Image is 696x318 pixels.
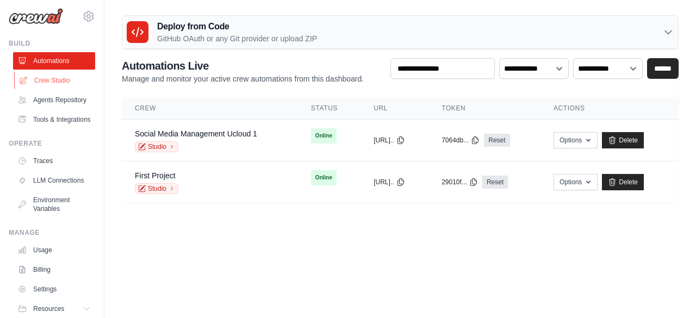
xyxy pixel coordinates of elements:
th: Actions [540,97,679,120]
p: GitHub OAuth or any Git provider or upload ZIP [157,33,317,44]
a: Delete [602,174,644,190]
a: Automations [13,52,95,70]
th: Token [428,97,540,120]
a: Agents Repository [13,91,95,109]
h3: Deploy from Code [157,20,317,33]
a: Social Media Management Ucloud 1 [135,129,257,138]
a: Reset [484,134,509,147]
a: Crew Studio [14,72,96,89]
a: LLM Connections [13,172,95,189]
a: Studio [135,183,178,194]
th: URL [361,97,428,120]
button: Options [554,174,598,190]
p: Manage and monitor your active crew automations from this dashboard. [122,73,364,84]
a: Delete [602,132,644,148]
div: Operate [9,139,95,148]
a: First Project [135,171,176,180]
button: Resources [13,300,95,317]
a: Environment Variables [13,191,95,217]
span: Resources [33,304,64,313]
h2: Automations Live [122,58,364,73]
button: 29010f... [442,178,478,186]
a: Studio [135,141,178,152]
div: Build [9,39,95,48]
img: Logo [9,8,63,24]
button: Options [554,132,598,148]
a: Billing [13,261,95,278]
span: Online [311,170,337,185]
span: Online [311,128,337,144]
a: Usage [13,241,95,259]
th: Crew [122,97,298,120]
button: 7064db... [442,136,480,145]
a: Traces [13,152,95,170]
div: Manage [9,228,95,237]
a: Settings [13,280,95,298]
th: Status [298,97,361,120]
a: Tools & Integrations [13,111,95,128]
a: Reset [482,176,508,189]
